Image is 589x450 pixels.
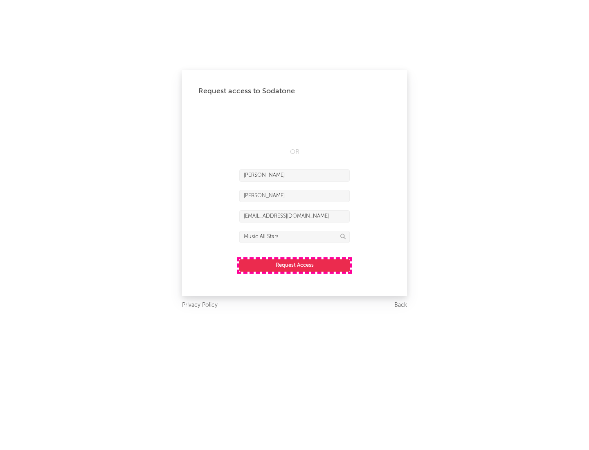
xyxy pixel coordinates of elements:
input: Division [239,231,350,243]
input: Last Name [239,190,350,202]
button: Request Access [239,259,350,272]
input: Email [239,210,350,223]
a: Back [394,300,407,310]
div: Request access to Sodatone [198,86,391,96]
div: OR [239,147,350,157]
a: Privacy Policy [182,300,218,310]
input: First Name [239,169,350,182]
